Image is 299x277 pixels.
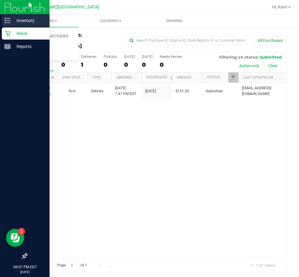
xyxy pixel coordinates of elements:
a: Ordered [116,75,132,80]
a: Deliveries [143,14,207,27]
input: 1 [68,261,79,270]
span: Submitted [260,55,282,59]
inline-svg: Retail [5,30,11,37]
div: [DATE] [142,55,153,59]
div: Deliveries [81,55,96,59]
span: [DATE] 7:47 PM EDT [115,85,136,97]
a: Status [207,75,220,79]
button: Active only [235,61,263,71]
span: Submitted [206,88,223,94]
span: [DATE] [145,88,156,94]
button: N/A [69,88,76,94]
span: Not Applicable [69,89,76,93]
a: Amount [177,75,192,80]
a: Customers [79,14,143,27]
input: Search Purchase ID, Original ID, State Registry ID or Customer Name... [127,36,248,45]
div: PickUps [104,55,117,59]
p: 08:07 PM EDT [3,264,47,270]
a: Scheduled [146,75,174,79]
div: 1 [81,61,96,68]
iframe: Resource center [6,229,24,247]
p: Reports [11,43,47,50]
span: Delivery [91,88,104,94]
iframe: Resource center unread badge [18,228,25,235]
a: Type [92,75,101,80]
a: Last Updated By [243,75,274,80]
button: All Purchases [254,35,287,46]
span: 1 - 1 of 1 items [246,261,280,270]
a: Sync Status [62,75,85,80]
p: Inventory [11,17,47,24]
span: Hi, Rain! [272,5,288,9]
div: [DATE] [124,55,135,59]
p: Retail [11,30,47,37]
div: 0 [61,61,74,68]
span: Deliveries [158,18,191,24]
span: Customers [79,18,142,24]
a: Filter [228,72,238,83]
span: $151.20 [175,88,189,94]
div: 0 [160,61,182,68]
span: Page of 1 [52,261,92,270]
div: Needs Review [160,55,182,59]
span: [EMAIL_ADDRESS][DOMAIN_NAME] [242,85,295,97]
p: [DATE] [3,270,47,274]
span: Filtering on status: [219,55,259,59]
button: Clear [264,61,282,71]
div: 0 [142,61,153,68]
span: [PERSON_NAME][GEOGRAPHIC_DATA] [24,5,99,10]
div: 0 [104,61,117,68]
inline-svg: Reports [5,43,11,49]
inline-svg: Inventory [5,18,11,24]
div: 0 [124,61,135,68]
